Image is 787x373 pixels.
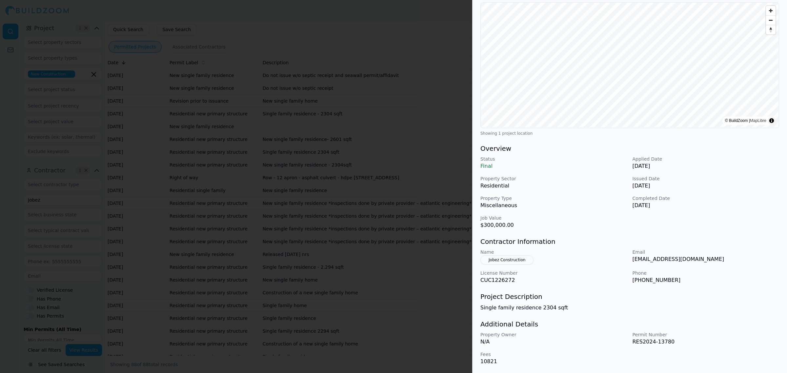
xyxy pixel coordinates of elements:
[633,270,779,276] p: Phone
[480,202,627,209] p: Miscellaneous
[480,215,627,221] p: Job Value
[480,358,627,365] p: 10821
[633,338,779,346] p: RES2024-13780
[480,156,627,162] p: Status
[633,195,779,202] p: Completed Date
[633,255,779,263] p: [EMAIL_ADDRESS][DOMAIN_NAME]
[633,175,779,182] p: Issued Date
[480,249,627,255] p: Name
[480,270,627,276] p: License Number
[480,182,627,190] p: Residential
[481,3,778,128] canvas: Map
[480,304,779,312] p: Single family residence 2304 sqft
[633,182,779,190] p: [DATE]
[750,118,766,123] a: MapLibre
[633,276,779,284] p: [PHONE_NUMBER]
[480,237,779,246] h3: Contractor Information
[480,162,627,170] p: Final
[766,15,776,25] button: Zoom out
[480,195,627,202] p: Property Type
[633,202,779,209] p: [DATE]
[480,276,627,284] p: CUC1226272
[480,292,779,301] h3: Project Description
[633,249,779,255] p: Email
[633,162,779,170] p: [DATE]
[480,351,627,358] p: Fees
[480,255,534,265] button: Jobez Construction
[480,331,627,338] p: Property Owner
[480,221,627,229] p: $300,000.00
[633,331,779,338] p: Permit Number
[725,117,766,124] div: © BuildZoom |
[480,338,627,346] p: N/A
[766,25,776,34] button: Reset bearing to north
[633,156,779,162] p: Applied Date
[480,131,779,136] div: Showing 1 project location
[766,6,776,15] button: Zoom in
[480,175,627,182] p: Property Sector
[768,117,776,125] summary: Toggle attribution
[480,144,779,153] h3: Overview
[480,320,779,329] h3: Additional Details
